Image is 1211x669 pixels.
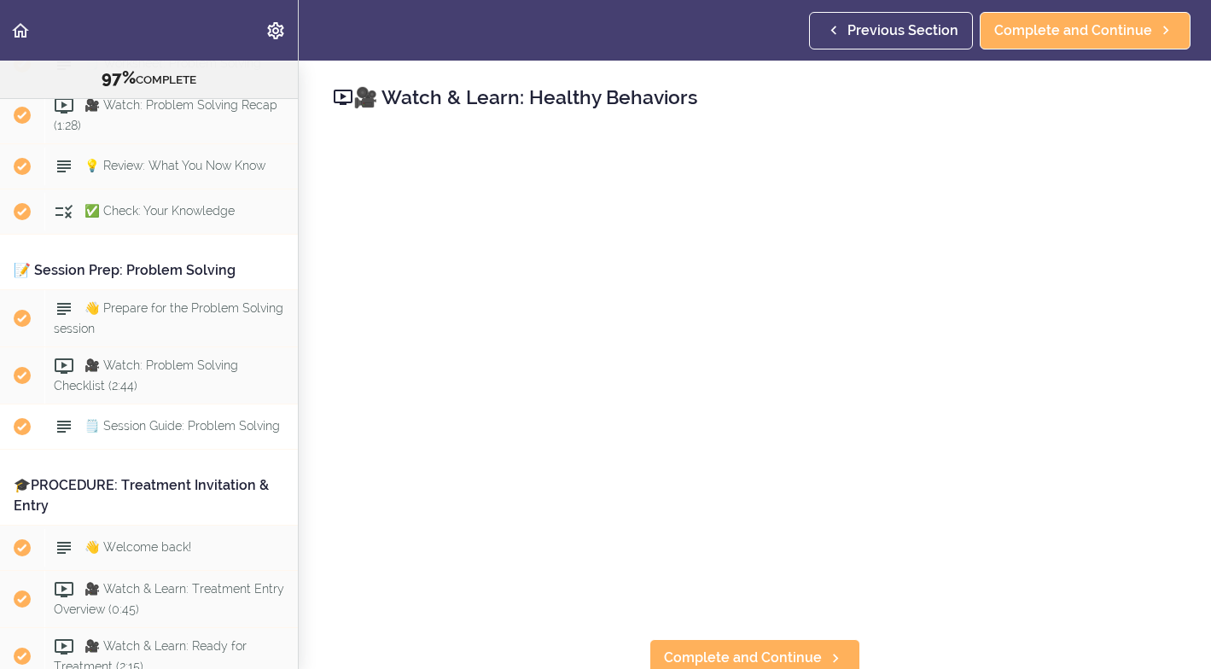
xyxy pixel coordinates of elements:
[333,83,1177,112] h2: 🎥 Watch & Learn: Healthy Behaviors
[809,12,973,49] a: Previous Section
[54,358,238,392] span: 🎥 Watch: Problem Solving Checklist (2:44)
[102,67,136,88] span: 97%
[10,20,31,41] svg: Back to course curriculum
[265,20,286,41] svg: Settings Menu
[84,419,280,433] span: 🗒️ Session Guide: Problem Solving
[54,582,284,615] span: 🎥 Watch & Learn: Treatment Entry Overview (0:45)
[980,12,1191,49] a: Complete and Continue
[21,67,277,90] div: COMPLETE
[664,648,822,668] span: Complete and Continue
[84,159,265,172] span: 💡 Review: What You Now Know
[54,301,283,334] span: 👋 Prepare for the Problem Solving session
[994,20,1152,41] span: Complete and Continue
[84,204,235,218] span: ✅ Check: Your Knowledge
[84,540,191,554] span: 👋 Welcome back!
[333,137,1177,612] iframe: Video Player
[847,20,958,41] span: Previous Section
